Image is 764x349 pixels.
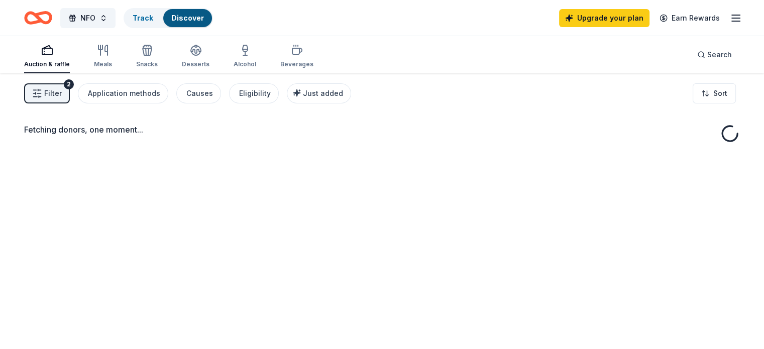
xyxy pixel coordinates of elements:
button: Alcohol [234,40,256,73]
div: Causes [186,87,213,99]
div: 2 [64,79,74,89]
button: Beverages [280,40,313,73]
span: Sort [713,87,727,99]
div: Alcohol [234,60,256,68]
a: Upgrade your plan [559,9,649,27]
button: Eligibility [229,83,279,103]
button: Search [689,45,740,65]
div: Eligibility [239,87,271,99]
span: NFO [80,12,95,24]
button: Snacks [136,40,158,73]
span: Search [707,49,732,61]
div: Snacks [136,60,158,68]
button: Just added [287,83,351,103]
button: TrackDiscover [124,8,213,28]
span: Just added [303,89,343,97]
button: Sort [693,83,736,103]
div: Fetching donors, one moment... [24,124,740,136]
div: Application methods [88,87,160,99]
button: Application methods [78,83,168,103]
a: Home [24,6,52,30]
button: Meals [94,40,112,73]
span: Filter [44,87,62,99]
button: Filter2 [24,83,70,103]
a: Track [133,14,153,22]
div: Beverages [280,60,313,68]
a: Discover [171,14,204,22]
button: Causes [176,83,221,103]
button: Desserts [182,40,209,73]
div: Auction & raffle [24,60,70,68]
div: Desserts [182,60,209,68]
button: Auction & raffle [24,40,70,73]
a: Earn Rewards [653,9,726,27]
div: Meals [94,60,112,68]
button: NFO [60,8,116,28]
